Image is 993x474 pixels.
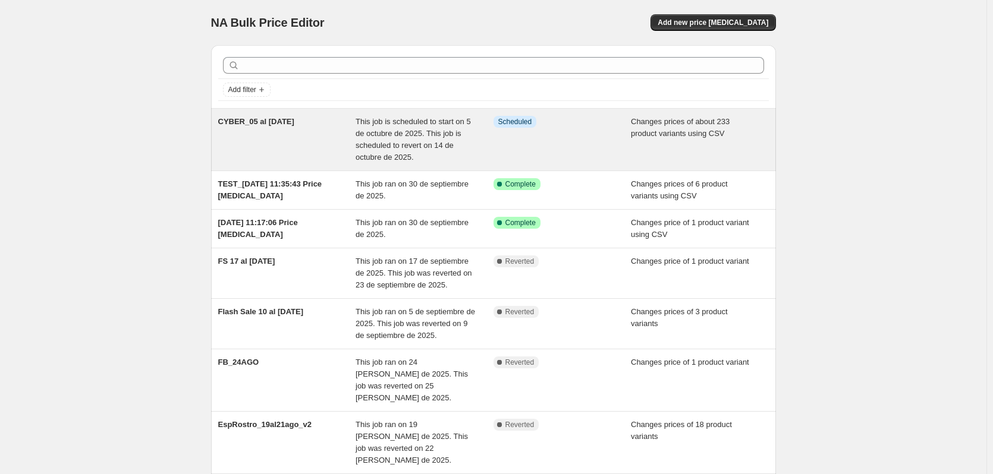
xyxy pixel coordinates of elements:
[631,218,749,239] span: Changes price of 1 product variant using CSV
[498,117,532,127] span: Scheduled
[356,420,468,464] span: This job ran on 19 [PERSON_NAME] de 2025. This job was reverted on 22 [PERSON_NAME] de 2025.
[223,83,271,97] button: Add filter
[356,307,475,340] span: This job ran on 5 de septiembre de 2025. This job was reverted on 9 de septiembre de 2025.
[228,85,256,94] span: Add filter
[218,179,322,200] span: TEST_[DATE] 11:35:43 Price [MEDICAL_DATA]
[505,257,535,266] span: Reverted
[356,257,472,289] span: This job ran on 17 de septiembre de 2025. This job was reverted on 23 de septiembre de 2025.
[218,218,298,239] span: [DATE] 11:17:06 Price [MEDICAL_DATA]
[505,179,536,189] span: Complete
[356,218,469,239] span: This job ran on 30 de septiembre de 2025.
[505,358,535,367] span: Reverted
[631,420,732,441] span: Changes prices of 18 product variants
[631,307,728,328] span: Changes prices of 3 product variants
[651,14,775,31] button: Add new price [MEDICAL_DATA]
[218,307,304,316] span: Flash Sale 10 al [DATE]
[505,218,536,227] span: Complete
[211,16,325,29] span: NA Bulk Price Editor
[356,117,471,162] span: This job is scheduled to start on 5 de octubre de 2025. This job is scheduled to revert on 14 de ...
[218,257,275,266] span: FS 17 al [DATE]
[356,358,468,402] span: This job ran on 24 [PERSON_NAME] de 2025. This job was reverted on 25 [PERSON_NAME] de 2025.
[631,257,749,266] span: Changes price of 1 product variant
[631,117,730,138] span: Changes prices of about 233 product variants using CSV
[218,358,259,366] span: FB_24AGO
[631,358,749,366] span: Changes price of 1 product variant
[658,18,768,27] span: Add new price [MEDICAL_DATA]
[218,420,312,429] span: EspRostro_19al21ago_v2
[505,420,535,429] span: Reverted
[631,179,728,200] span: Changes prices of 6 product variants using CSV
[218,117,294,126] span: CYBER_05 al [DATE]
[505,307,535,317] span: Reverted
[356,179,469,200] span: This job ran on 30 de septiembre de 2025.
